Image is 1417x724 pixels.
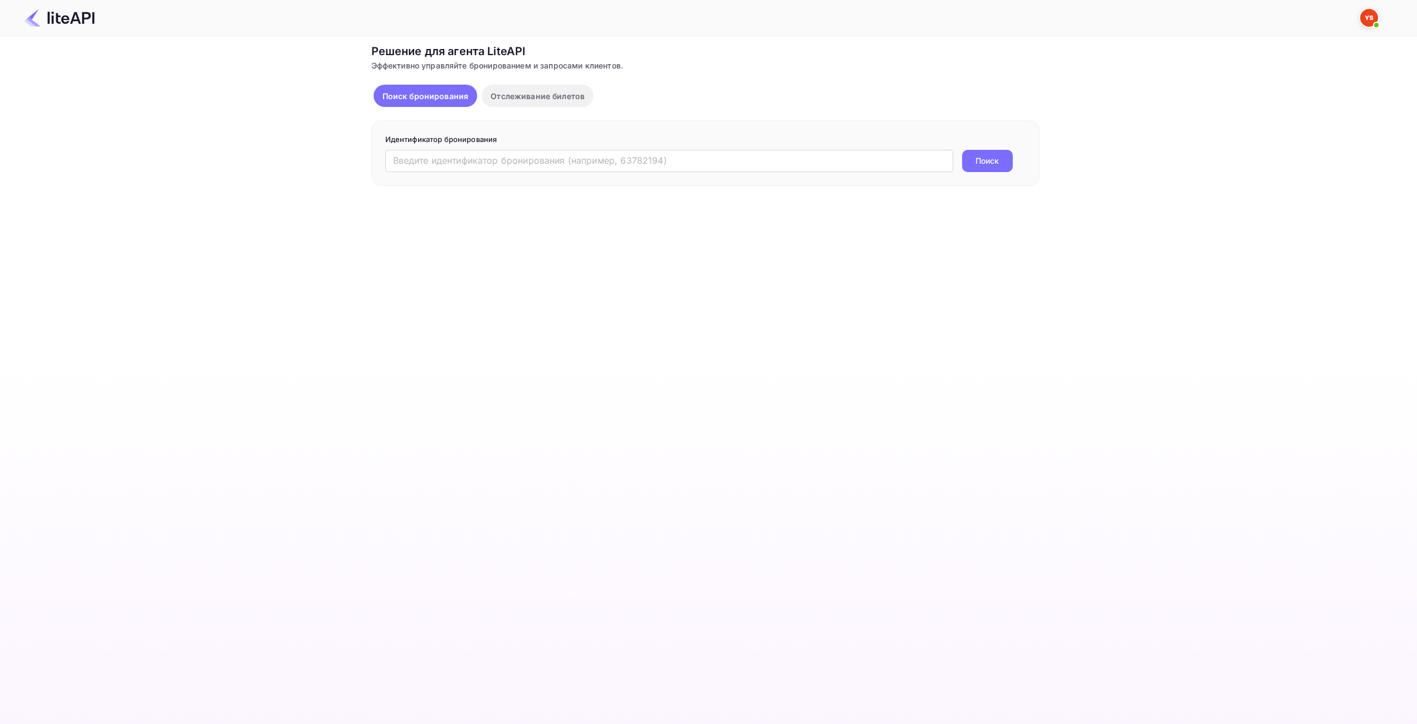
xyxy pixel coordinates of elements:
ya-tr-span: Поиск бронирования [383,91,469,101]
ya-tr-span: Поиск [975,155,999,167]
button: Поиск [962,150,1013,172]
ya-tr-span: Отслеживание билетов [491,91,585,101]
img: Yandex Support [1360,9,1378,27]
ya-tr-span: Решение для агента LiteAPI [371,45,526,58]
ya-tr-span: Идентификатор бронирования [385,135,497,144]
input: Введите идентификатор бронирования (например, 63782194) [385,150,953,172]
img: Логотип LiteAPI [24,9,95,27]
ya-tr-span: Эффективно управляйте бронированием и запросами клиентов. [371,61,624,70]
